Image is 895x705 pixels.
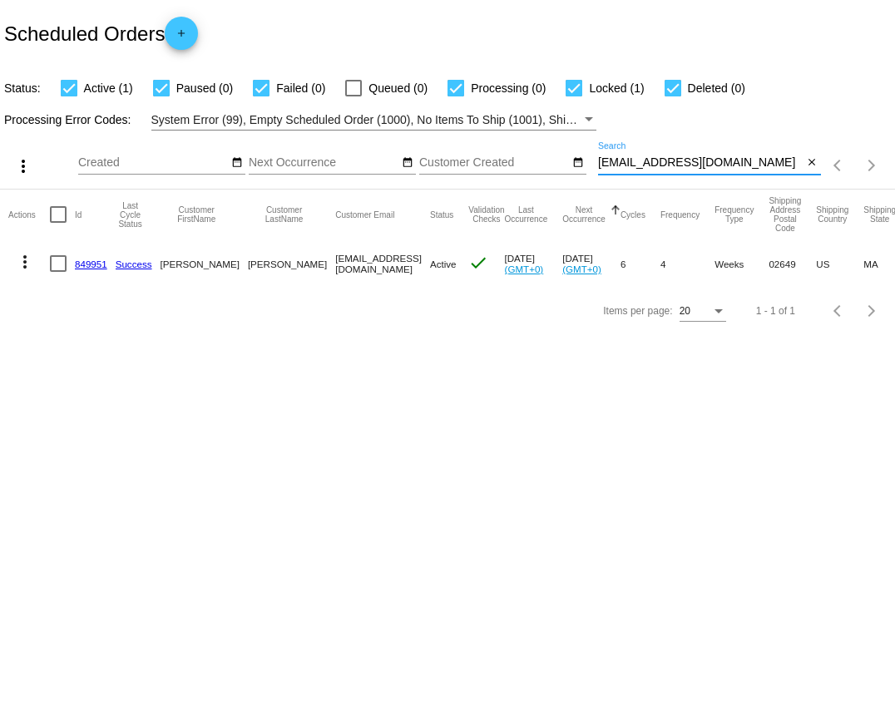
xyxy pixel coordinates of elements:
mat-header-cell: Actions [8,190,50,239]
input: Next Occurrence [249,156,398,170]
button: Change sorting for Frequency [660,210,700,219]
button: Change sorting for Cycles [621,210,645,219]
span: Status: [4,81,41,95]
mat-select: Items per page: [680,306,726,318]
span: Active [430,259,457,269]
mat-cell: [PERSON_NAME] [161,239,248,288]
span: Active (1) [84,78,133,98]
button: Change sorting for ShippingCountry [816,205,848,224]
button: Clear [804,155,821,172]
mat-icon: more_vert [13,156,33,176]
mat-cell: 6 [621,239,660,288]
button: Change sorting for LastProcessingCycleId [116,201,146,229]
button: Change sorting for NextOccurrenceUtc [562,205,606,224]
a: Success [116,259,152,269]
button: Change sorting for CustomerLastName [248,205,320,224]
mat-icon: more_vert [15,252,35,272]
mat-icon: add [171,27,191,47]
button: Change sorting for LastOccurrenceUtc [505,205,548,224]
a: (GMT+0) [562,264,601,274]
input: Search [598,156,804,170]
mat-icon: check [468,253,488,273]
button: Next page [855,149,888,182]
mat-cell: 4 [660,239,715,288]
mat-header-cell: Validation Checks [468,190,504,239]
mat-select: Filter by Processing Error Codes [151,110,597,131]
mat-cell: [DATE] [505,239,563,288]
mat-icon: close [806,156,818,170]
span: Locked (1) [589,78,644,98]
a: (GMT+0) [505,264,544,274]
span: Paused (0) [176,78,233,98]
mat-cell: Weeks [715,239,769,288]
input: Created [78,156,228,170]
mat-cell: [EMAIL_ADDRESS][DOMAIN_NAME] [335,239,430,288]
span: Queued (0) [368,78,428,98]
mat-cell: US [816,239,863,288]
mat-cell: [PERSON_NAME] [248,239,335,288]
input: Customer Created [419,156,569,170]
mat-icon: date_range [402,156,413,170]
button: Change sorting for ShippingPostcode [769,196,801,233]
button: Change sorting for CustomerEmail [335,210,394,219]
mat-cell: [DATE] [562,239,621,288]
button: Next page [855,294,888,328]
button: Previous page [822,294,855,328]
span: Failed (0) [276,78,325,98]
span: 20 [680,305,690,317]
span: Processing Error Codes: [4,113,131,126]
span: Deleted (0) [688,78,745,98]
div: Items per page: [603,305,672,317]
button: Change sorting for Status [430,210,453,219]
button: Change sorting for FrequencyType [715,205,754,224]
button: Previous page [822,149,855,182]
mat-icon: date_range [572,156,584,170]
div: 1 - 1 of 1 [756,305,795,317]
button: Change sorting for CustomerFirstName [161,205,233,224]
mat-icon: date_range [231,156,243,170]
h2: Scheduled Orders [4,17,198,50]
span: Processing (0) [471,78,546,98]
a: 849951 [75,259,107,269]
button: Change sorting for Id [75,210,82,219]
mat-cell: 02649 [769,239,816,288]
